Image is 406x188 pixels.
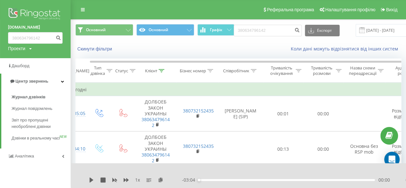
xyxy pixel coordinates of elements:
td: 00:00 [303,96,343,131]
div: Статус [115,68,128,74]
div: Співробітник [223,68,249,74]
button: Основний [75,24,133,36]
span: Центр звернень [15,79,48,84]
div: Тип дзвінка [91,65,105,76]
div: Клієнт [145,68,157,74]
div: 13:35:05 [67,107,80,120]
div: Бізнес номер [179,68,206,74]
a: 380634796142 [142,116,170,128]
a: 380732152435 [183,143,214,149]
a: Журнал повідомлень [12,103,71,114]
button: Графік [197,24,234,36]
span: Журнал повідомлень [12,105,52,112]
span: 1 x [135,177,140,183]
button: Скинути фільтри [75,46,115,52]
img: Ringostat logo [8,6,63,22]
div: Проекти [8,45,25,52]
span: Дзвінки в реальному часі [12,135,60,141]
td: [PERSON_NAME] (SIP) [218,96,263,131]
span: Графік [210,28,222,32]
span: Аналiтика [15,154,34,158]
div: Назва схеми переадресації [349,65,376,76]
span: Журнал дзвінків [12,94,46,100]
div: Open Intercom Messenger [384,152,400,167]
div: Тривалість розмови [309,65,334,76]
button: Експорт [305,25,340,36]
div: Accessibility label [198,179,200,181]
td: 00:00 [303,131,343,167]
a: 380634796142 [142,152,170,164]
div: Тривалість очікування [269,65,294,76]
td: 00:01 [263,96,303,131]
a: 380732152435 [183,108,214,114]
span: Реферальна програма [267,7,314,12]
a: Дзвінки в реальному часіNEW [12,132,71,144]
input: Пошук за номером [234,25,302,36]
a: Коли дані можуть відрізнятися вiд інших систем [291,46,401,52]
span: Основний [86,27,106,32]
td: ДОЛБОЕБ ЗАКОН УКРАИНЫ [135,131,177,167]
span: Звіт про пропущені необроблені дзвінки [12,117,67,130]
a: Журнал дзвінків [12,91,71,103]
span: - 03:04 [182,177,198,183]
a: Звіт про пропущені необроблені дзвінки [12,114,71,132]
a: [DOMAIN_NAME] [8,24,63,31]
button: Основний [136,24,194,36]
td: ДОЛБОЕБ ЗАКОН УКРАИНЫ [135,96,177,131]
div: 13:34:10 [67,143,80,155]
input: Пошук за номером [8,32,63,44]
td: Основна без RSP mob [343,131,385,167]
span: Налаштування профілю [325,7,375,12]
span: Вихід [386,7,397,12]
span: Дашборд [12,63,30,68]
span: 00:00 [378,177,390,183]
a: Центр звернень [1,74,71,89]
td: 00:13 [263,131,303,167]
